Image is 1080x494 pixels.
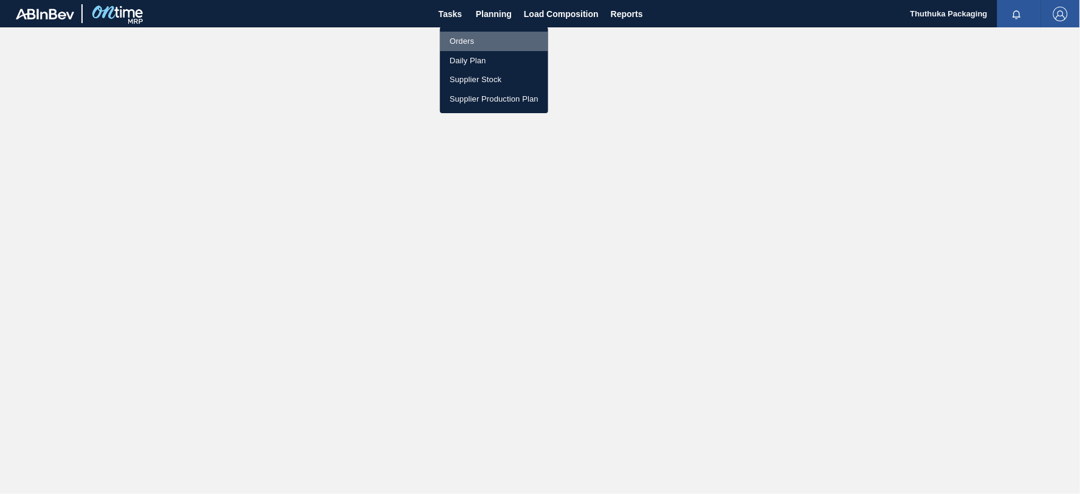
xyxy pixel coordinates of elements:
a: Daily Plan [440,51,548,71]
a: Supplier Production Plan [440,89,548,109]
a: Supplier Stock [440,70,548,89]
a: Orders [440,32,548,51]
